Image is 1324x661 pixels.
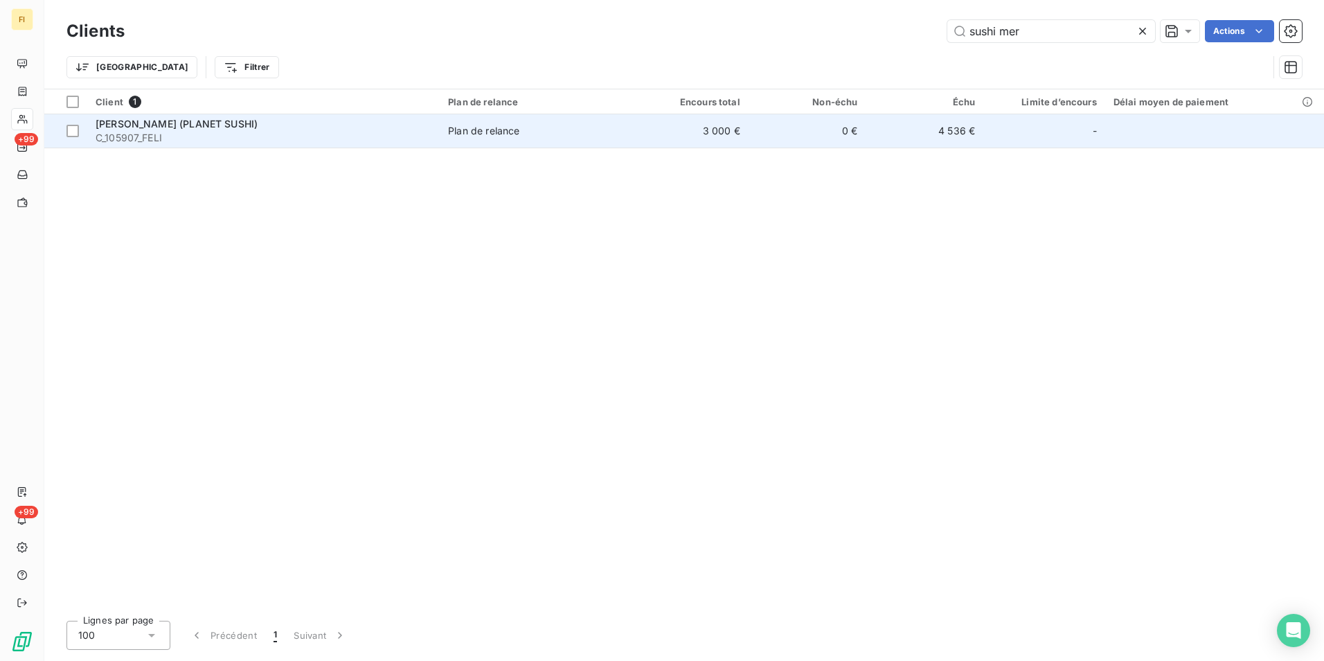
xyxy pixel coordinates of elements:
[947,20,1155,42] input: Rechercher
[639,96,740,107] div: Encours total
[66,56,197,78] button: [GEOGRAPHIC_DATA]
[129,96,141,108] span: 1
[96,96,123,107] span: Client
[66,19,125,44] h3: Clients
[1205,20,1274,42] button: Actions
[285,621,355,650] button: Suivant
[265,621,285,650] button: 1
[757,96,858,107] div: Non-échu
[1113,96,1316,107] div: Délai moyen de paiement
[96,131,431,145] span: C_105907_FELI
[11,631,33,653] img: Logo LeanPay
[78,628,95,642] span: 100
[992,96,1097,107] div: Limite d’encours
[874,96,975,107] div: Échu
[274,628,277,642] span: 1
[866,114,983,148] td: 4 536 €
[448,124,519,138] div: Plan de relance
[1093,124,1097,138] span: -
[215,56,278,78] button: Filtrer
[749,114,866,148] td: 0 €
[448,96,623,107] div: Plan de relance
[11,8,33,30] div: FI
[15,506,38,518] span: +99
[15,133,38,146] span: +99
[1277,614,1310,647] div: Open Intercom Messenger
[96,118,258,130] span: [PERSON_NAME] (PLANET SUSHI)
[631,114,749,148] td: 3 000 €
[181,621,265,650] button: Précédent
[11,136,33,158] a: +99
